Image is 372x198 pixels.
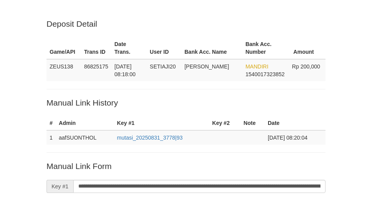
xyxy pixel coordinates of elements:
[56,116,114,130] th: Admin
[289,37,325,59] th: Amount
[265,116,325,130] th: Date
[46,180,73,193] span: Key #1
[147,37,181,59] th: User ID
[265,130,325,145] td: [DATE] 08:20:04
[245,63,268,70] span: MANDIRI
[56,130,114,145] td: aafSUONTHOL
[114,116,209,130] th: Key #1
[46,59,81,81] td: ZEUS138
[245,71,284,77] span: Copy 1540017323852 to clipboard
[81,37,111,59] th: Trans ID
[209,116,241,130] th: Key #2
[111,37,146,59] th: Date Trans.
[46,116,56,130] th: #
[46,160,325,172] p: Manual Link Form
[184,63,229,70] span: [PERSON_NAME]
[150,63,176,70] span: SETIAJI20
[114,63,136,77] span: [DATE] 08:18:00
[46,97,325,108] p: Manual Link History
[46,130,56,145] td: 1
[241,116,265,130] th: Note
[46,18,325,29] p: Deposit Detail
[46,37,81,59] th: Game/API
[117,135,183,141] a: mutasi_20250831_3778|93
[81,59,111,81] td: 86825175
[181,37,242,59] th: Bank Acc. Name
[292,63,320,70] span: Rp 200,000
[242,37,289,59] th: Bank Acc. Number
